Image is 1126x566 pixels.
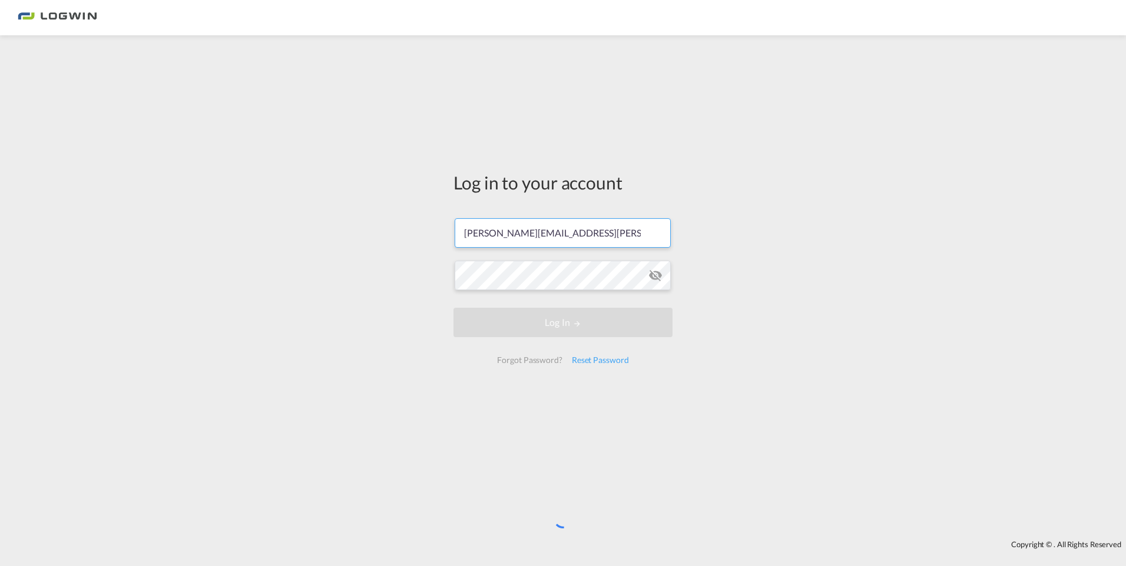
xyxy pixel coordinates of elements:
[648,268,663,282] md-icon: icon-eye-off
[453,170,673,195] div: Log in to your account
[18,5,97,31] img: bc73a0e0d8c111efacd525e4c8ad7d32.png
[455,218,671,248] input: Enter email/phone number
[492,349,567,371] div: Forgot Password?
[567,349,634,371] div: Reset Password
[453,308,673,337] button: LOGIN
